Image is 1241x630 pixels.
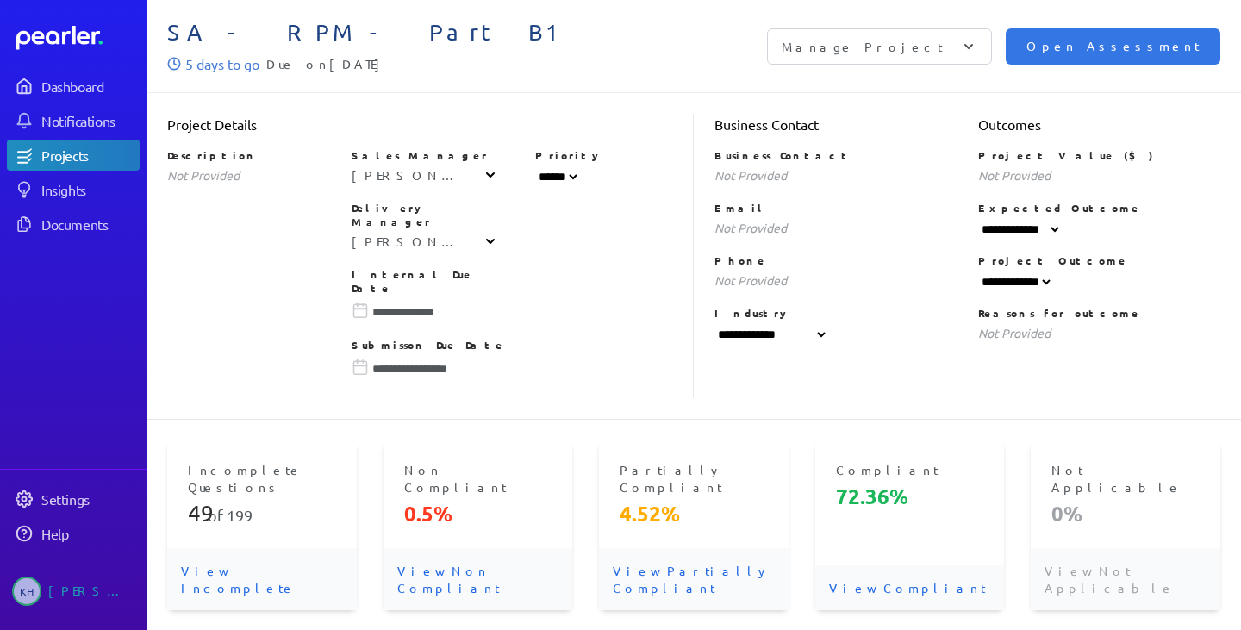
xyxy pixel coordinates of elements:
[48,577,134,606] div: [PERSON_NAME]
[352,233,465,250] div: [PERSON_NAME]
[352,267,509,295] p: Internal Due Date
[7,209,140,240] a: Documents
[352,201,509,228] p: Delivery Manager
[836,461,984,478] p: Compliant
[41,181,138,198] div: Insights
[1026,37,1200,56] span: Open Assessment
[978,325,1051,340] span: Not Provided
[714,114,957,134] h2: Business Contact
[41,215,138,233] div: Documents
[978,114,1221,134] h2: Outcomes
[7,518,140,549] a: Help
[7,174,140,205] a: Insights
[188,500,336,527] p: of
[1006,28,1220,65] button: Open Assessment
[404,461,552,496] p: Non Compliant
[620,500,768,527] p: 4.52%
[185,53,259,74] p: 5 days to go
[1051,500,1200,527] p: 0%
[188,461,336,496] p: Incomplete Questions
[167,167,240,183] span: Not Provided
[16,26,140,50] a: Dashboard
[167,19,694,47] span: SA - RPM - Part B1
[352,303,509,321] input: Please choose a due date
[714,220,787,235] span: Not Provided
[782,38,943,55] p: Manage Project
[7,570,140,613] a: KH[PERSON_NAME]
[41,147,138,164] div: Projects
[7,71,140,102] a: Dashboard
[7,140,140,171] a: Projects
[978,253,1221,267] p: Project Outcome
[714,167,787,183] span: Not Provided
[714,306,957,320] p: Industry
[714,201,957,215] p: Email
[41,525,138,542] div: Help
[1031,548,1220,610] p: View Not Applicable
[535,148,693,162] p: Priority
[620,461,768,496] p: Partially Compliant
[41,112,138,129] div: Notifications
[12,577,41,606] span: Kaye Hocking
[167,148,325,162] p: Description
[978,167,1051,183] span: Not Provided
[978,306,1221,320] p: Reasons for outcome
[714,148,957,162] p: Business Contact
[599,548,789,610] p: View Partially Compliant
[352,338,509,352] p: Submisson Due Date
[266,53,389,74] span: Due on [DATE]
[815,565,1005,610] p: View Compliant
[352,148,509,162] p: Sales Manager
[227,506,253,524] span: 199
[41,78,138,95] div: Dashboard
[978,148,1221,162] p: Project Value ($)
[714,253,957,267] p: Phone
[384,548,573,610] p: View Non Compliant
[404,500,552,527] p: 0.5%
[7,483,140,515] a: Settings
[978,201,1221,215] p: Expected Outcome
[352,166,465,184] div: [PERSON_NAME]
[167,548,357,610] p: View Incomplete
[352,360,509,377] input: Please choose a due date
[41,490,138,508] div: Settings
[7,105,140,136] a: Notifications
[1051,461,1200,496] p: Not Applicable
[188,500,208,527] span: 49
[836,483,984,510] p: 72.36%
[167,114,693,134] h2: Project Details
[714,272,787,288] span: Not Provided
